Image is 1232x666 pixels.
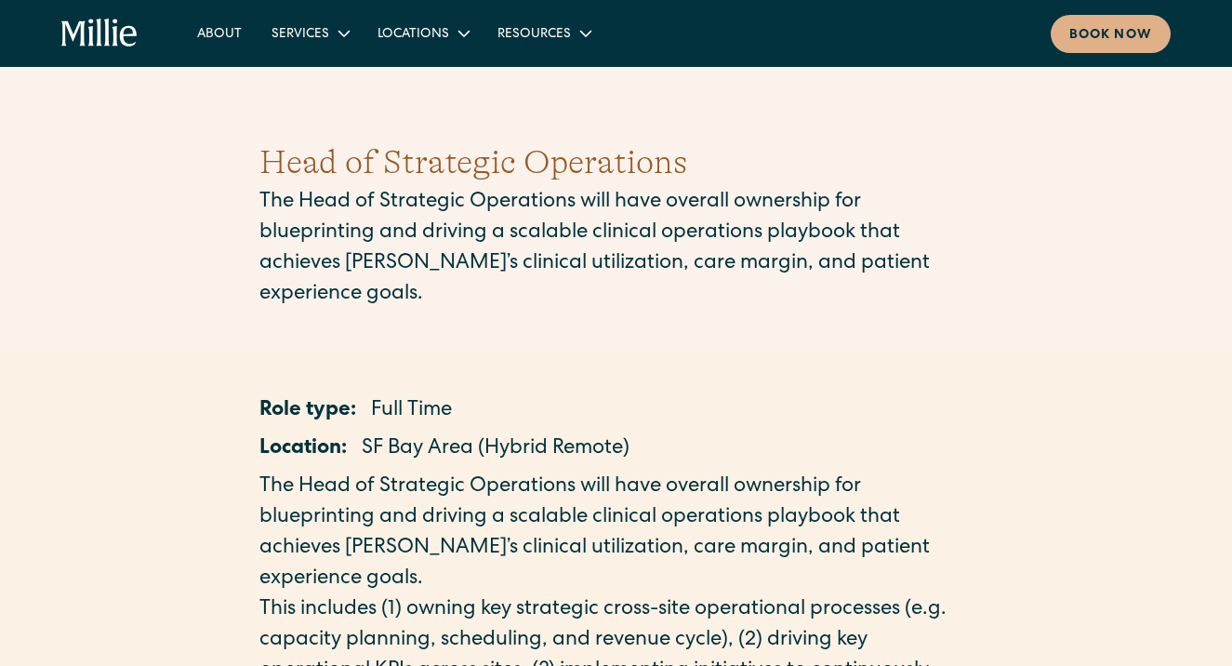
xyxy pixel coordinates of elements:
a: About [182,18,257,48]
p: Role type: [259,396,356,427]
p: The Head of Strategic Operations will have overall ownership for blueprinting and driving a scala... [259,188,974,311]
div: Resources [483,18,604,48]
div: Services [272,25,329,45]
p: Full Time [371,396,452,427]
h1: Head of Strategic Operations [259,138,974,188]
div: Locations [363,18,483,48]
div: Book now [1069,26,1152,46]
a: Book now [1051,15,1171,53]
p: The Head of Strategic Operations will have overall ownership for blueprinting and driving a scala... [259,473,974,595]
div: Locations [378,25,449,45]
p: SF Bay Area (Hybrid Remote) [362,434,629,465]
div: Resources [497,25,571,45]
div: Services [257,18,363,48]
p: Location: [259,434,347,465]
a: home [61,19,138,48]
